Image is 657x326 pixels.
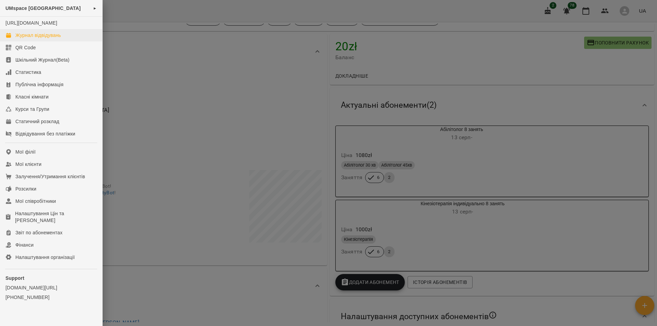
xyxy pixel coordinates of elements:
a: [DOMAIN_NAME][URL] [5,284,97,291]
span: UMspace [GEOGRAPHIC_DATA] [5,5,81,11]
div: QR Code [15,44,36,51]
div: Публічна інформація [15,81,63,88]
div: Фінанси [15,242,34,248]
div: Курси та Групи [15,106,49,113]
div: Налаштування організації [15,254,75,261]
div: Залучення/Утримання клієнтів [15,173,85,180]
div: Мої співробітники [15,198,56,205]
div: Звіт по абонементах [15,229,63,236]
p: Support [5,275,97,282]
div: Налаштування Цін та [PERSON_NAME] [15,210,97,224]
span: ► [93,5,97,11]
div: Класні кімнати [15,93,49,100]
div: Відвідування без платіжки [15,130,75,137]
div: Шкільний Журнал(Beta) [15,56,69,63]
div: Мої філії [15,148,36,155]
div: Розсилки [15,185,36,192]
div: Статичний розклад [15,118,59,125]
div: Мої клієнти [15,161,41,168]
a: [PHONE_NUMBER] [5,294,97,301]
a: [URL][DOMAIN_NAME] [5,20,57,26]
div: Журнал відвідувань [15,32,61,39]
div: Статистика [15,69,41,76]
